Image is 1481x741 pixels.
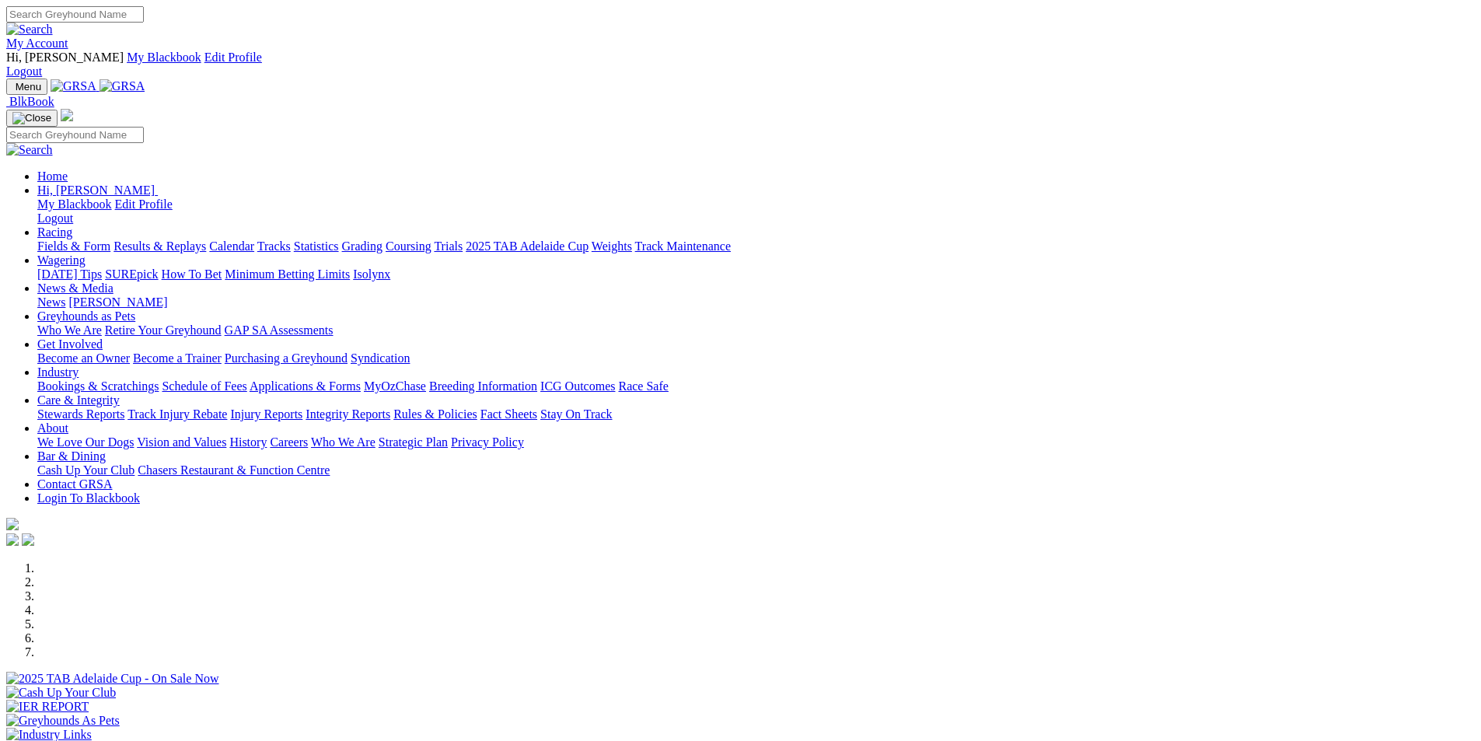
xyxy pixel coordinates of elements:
a: Retire Your Greyhound [105,323,222,337]
a: Purchasing a Greyhound [225,351,348,365]
a: My Account [6,37,68,50]
a: Privacy Policy [451,435,524,449]
a: Applications & Forms [250,379,361,393]
a: Greyhounds as Pets [37,309,135,323]
a: My Blackbook [37,197,112,211]
div: Wagering [37,267,1475,281]
a: [DATE] Tips [37,267,102,281]
a: Wagering [37,253,86,267]
a: Racing [37,225,72,239]
a: 2025 TAB Adelaide Cup [466,239,589,253]
div: Industry [37,379,1475,393]
a: Stay On Track [540,407,612,421]
img: Search [6,143,53,157]
a: Schedule of Fees [162,379,246,393]
a: GAP SA Assessments [225,323,334,337]
input: Search [6,6,144,23]
a: Become a Trainer [133,351,222,365]
img: GRSA [100,79,145,93]
img: Cash Up Your Club [6,686,116,700]
a: Logout [6,65,42,78]
a: BlkBook [6,95,54,108]
div: Hi, [PERSON_NAME] [37,197,1475,225]
input: Search [6,127,144,143]
a: Careers [270,435,308,449]
a: Race Safe [618,379,668,393]
a: Isolynx [353,267,390,281]
a: About [37,421,68,435]
a: Stewards Reports [37,407,124,421]
a: Logout [37,211,73,225]
a: MyOzChase [364,379,426,393]
a: Industry [37,365,79,379]
a: Get Involved [37,337,103,351]
img: Close [12,112,51,124]
div: Get Involved [37,351,1475,365]
a: Statistics [294,239,339,253]
a: Bookings & Scratchings [37,379,159,393]
div: Racing [37,239,1475,253]
img: logo-grsa-white.png [61,109,73,121]
a: Track Injury Rebate [127,407,227,421]
div: Bar & Dining [37,463,1475,477]
a: My Blackbook [127,51,201,64]
div: About [37,435,1475,449]
img: GRSA [51,79,96,93]
a: How To Bet [162,267,222,281]
a: Results & Replays [114,239,206,253]
a: Become an Owner [37,351,130,365]
a: Home [37,170,68,183]
a: Coursing [386,239,431,253]
a: Login To Blackbook [37,491,140,505]
a: We Love Our Dogs [37,435,134,449]
a: News & Media [37,281,114,295]
a: [PERSON_NAME] [68,295,167,309]
div: News & Media [37,295,1475,309]
a: Integrity Reports [306,407,390,421]
img: IER REPORT [6,700,89,714]
a: Who We Are [311,435,375,449]
a: Who We Are [37,323,102,337]
a: Care & Integrity [37,393,120,407]
a: Minimum Betting Limits [225,267,350,281]
a: Injury Reports [230,407,302,421]
a: SUREpick [105,267,158,281]
a: Vision and Values [137,435,226,449]
a: Hi, [PERSON_NAME] [37,184,158,197]
div: Care & Integrity [37,407,1475,421]
span: Hi, [PERSON_NAME] [6,51,124,64]
img: Greyhounds As Pets [6,714,120,728]
a: Chasers Restaurant & Function Centre [138,463,330,477]
img: 2025 TAB Adelaide Cup - On Sale Now [6,672,219,686]
a: Rules & Policies [393,407,477,421]
span: Menu [16,81,41,93]
a: Calendar [209,239,254,253]
a: Bar & Dining [37,449,106,463]
a: Contact GRSA [37,477,112,491]
a: Track Maintenance [635,239,731,253]
a: Trials [434,239,463,253]
button: Toggle navigation [6,79,47,95]
a: Fields & Form [37,239,110,253]
a: Weights [592,239,632,253]
img: logo-grsa-white.png [6,518,19,530]
button: Toggle navigation [6,110,58,127]
img: twitter.svg [22,533,34,546]
a: Tracks [257,239,291,253]
a: News [37,295,65,309]
a: Fact Sheets [480,407,537,421]
a: Edit Profile [115,197,173,211]
a: Strategic Plan [379,435,448,449]
a: History [229,435,267,449]
a: Breeding Information [429,379,537,393]
span: BlkBook [9,95,54,108]
img: facebook.svg [6,533,19,546]
a: Syndication [351,351,410,365]
span: Hi, [PERSON_NAME] [37,184,155,197]
a: Edit Profile [204,51,262,64]
a: Grading [342,239,382,253]
div: Greyhounds as Pets [37,323,1475,337]
a: ICG Outcomes [540,379,615,393]
img: Search [6,23,53,37]
div: My Account [6,51,1475,79]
